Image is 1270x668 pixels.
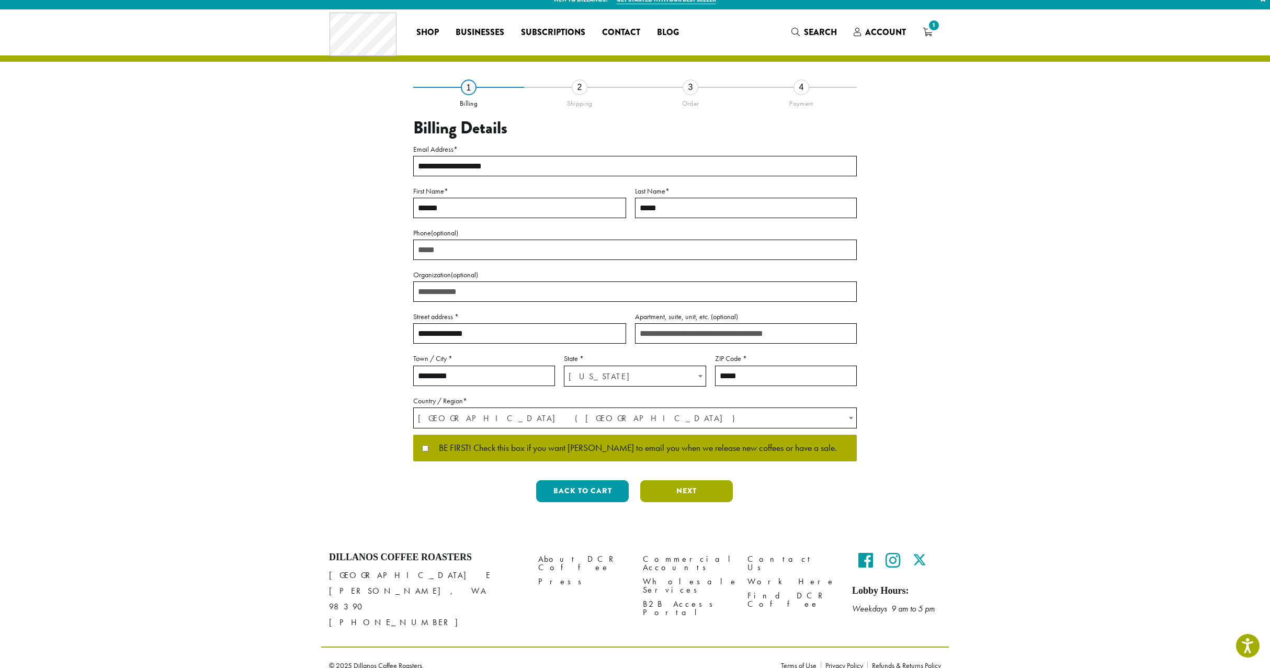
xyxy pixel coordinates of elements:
label: Street address [413,310,626,323]
span: BE FIRST! Check this box if you want [PERSON_NAME] to email you when we release new coffees or ha... [428,444,837,453]
label: ZIP Code [715,352,857,365]
em: Weekdays 9 am to 5 pm [852,603,935,614]
button: Back to cart [536,480,629,502]
span: United States (US) [414,408,856,428]
span: (optional) [431,228,458,237]
h3: Billing Details [413,118,857,138]
span: State [564,366,706,387]
div: Billing [413,95,524,108]
div: 3 [683,80,698,95]
label: Last Name [635,185,857,198]
a: Find DCR Coffee [747,589,836,612]
label: State [564,352,706,365]
a: About DCR Coffee [538,552,627,574]
label: Organization [413,268,857,281]
div: Payment [746,95,857,108]
div: 4 [793,80,809,95]
div: Shipping [524,95,635,108]
span: Search [804,26,837,38]
div: Order [635,95,746,108]
label: Apartment, suite, unit, etc. [635,310,857,323]
a: Contact Us [747,552,836,574]
a: Search [783,24,845,41]
input: BE FIRST! Check this box if you want [PERSON_NAME] to email you when we release new coffees or ha... [422,445,428,451]
span: Shop [416,26,439,39]
span: Contact [602,26,640,39]
a: Press [538,575,627,589]
p: [GEOGRAPHIC_DATA] E [PERSON_NAME], WA 98390 [PHONE_NUMBER] [329,568,523,630]
h5: Lobby Hours: [852,585,941,597]
a: Shop [408,24,447,41]
a: Commercial Accounts [643,552,732,574]
div: 2 [572,80,587,95]
h4: Dillanos Coffee Roasters [329,552,523,563]
span: Account [865,26,906,38]
a: Work Here [747,575,836,589]
span: (optional) [451,270,478,279]
button: Next [640,480,733,502]
a: Wholesale Services [643,575,732,597]
span: Subscriptions [521,26,585,39]
span: Blog [657,26,679,39]
span: (optional) [711,312,738,321]
a: B2B Access Portal [643,597,732,620]
span: Businesses [456,26,504,39]
label: Town / City [413,352,555,365]
span: 1 [927,18,941,32]
label: First Name [413,185,626,198]
span: Oregon [564,366,705,387]
div: 1 [461,80,477,95]
label: Email Address [413,143,857,156]
span: Country / Region [413,407,857,428]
